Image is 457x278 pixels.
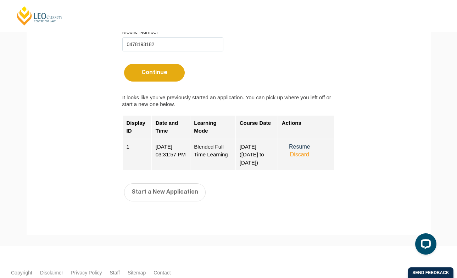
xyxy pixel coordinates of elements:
label: Mobile Number* [122,28,161,35]
strong: Display ID [127,120,145,134]
a: Disclaimer [40,269,63,277]
a: Copyright [11,269,32,277]
button: Continue [124,64,185,82]
button: Start a New Application [124,183,206,201]
strong: Course Date [240,120,271,126]
strong: Actions [282,120,301,126]
a: Privacy Policy [71,269,102,277]
strong: Date and Time [156,120,178,134]
div: [DATE] 03:31:57 PM [152,139,190,171]
div: 1 [123,139,152,171]
div: [DATE] ([DATE] to [DATE]) [236,139,278,171]
div: Blended Full Time Learning [190,139,235,171]
label: It looks like you’ve previously started an application. You can pick up where you left off or sta... [122,94,335,108]
strong: Learning Mode [194,120,216,134]
a: Sitemap [128,269,146,277]
a: [PERSON_NAME] Centre for Law [16,6,63,26]
iframe: LiveChat chat widget [409,230,439,260]
button: Discard [282,151,317,158]
input: Mobile Number [122,37,223,51]
a: Contact [154,269,171,277]
button: Resume [282,144,317,150]
a: Staff [110,269,120,277]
